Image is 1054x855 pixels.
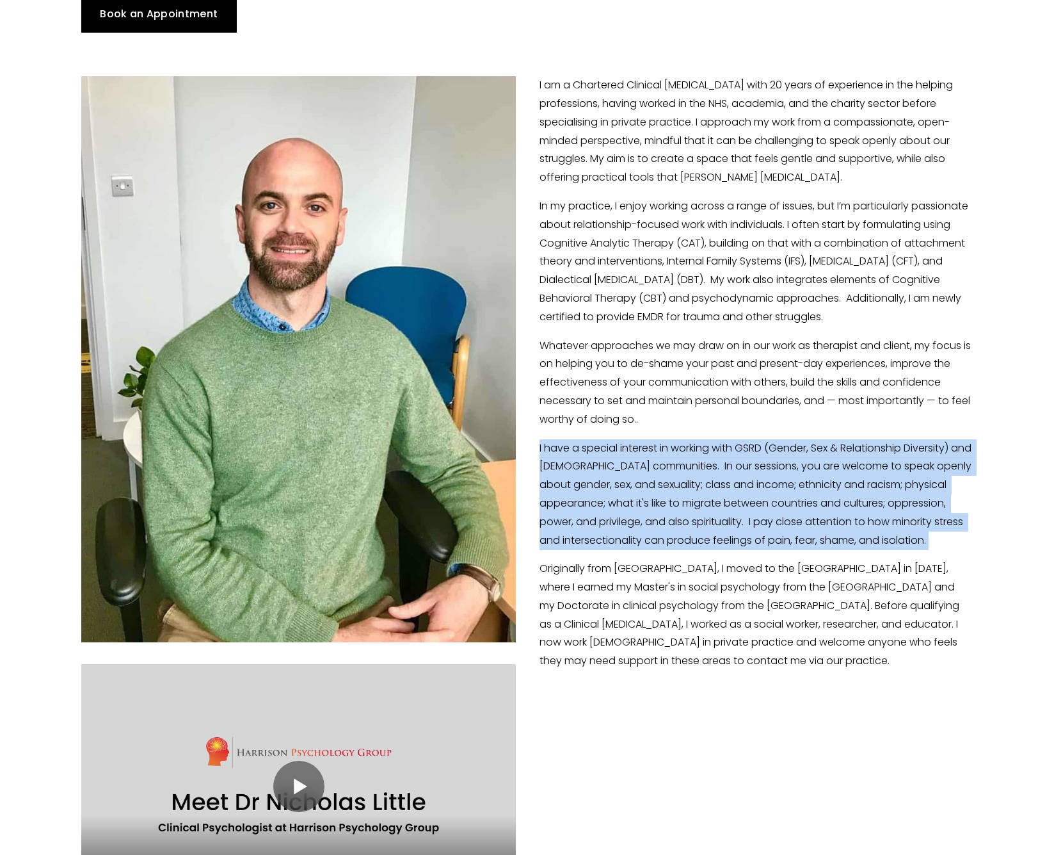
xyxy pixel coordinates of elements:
p: Originally from [GEOGRAPHIC_DATA], I moved to the [GEOGRAPHIC_DATA] in [DATE], where I earned my ... [81,560,973,671]
p: I have a special interest in working with GSRD (Gender, Sex & Relationship Diversity) and [DEMOGR... [81,439,973,550]
p: Whatever approaches we may draw on in our work as therapist and client, my focus is on helping yo... [81,337,973,429]
button: Play [273,761,324,812]
p: I am a Chartered Clinical [MEDICAL_DATA] with 20 years of experience in the helping professions, ... [81,76,973,187]
p: In my practice, I enjoy working across a range of issues, but I’m particularly passionate about r... [81,197,973,327]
